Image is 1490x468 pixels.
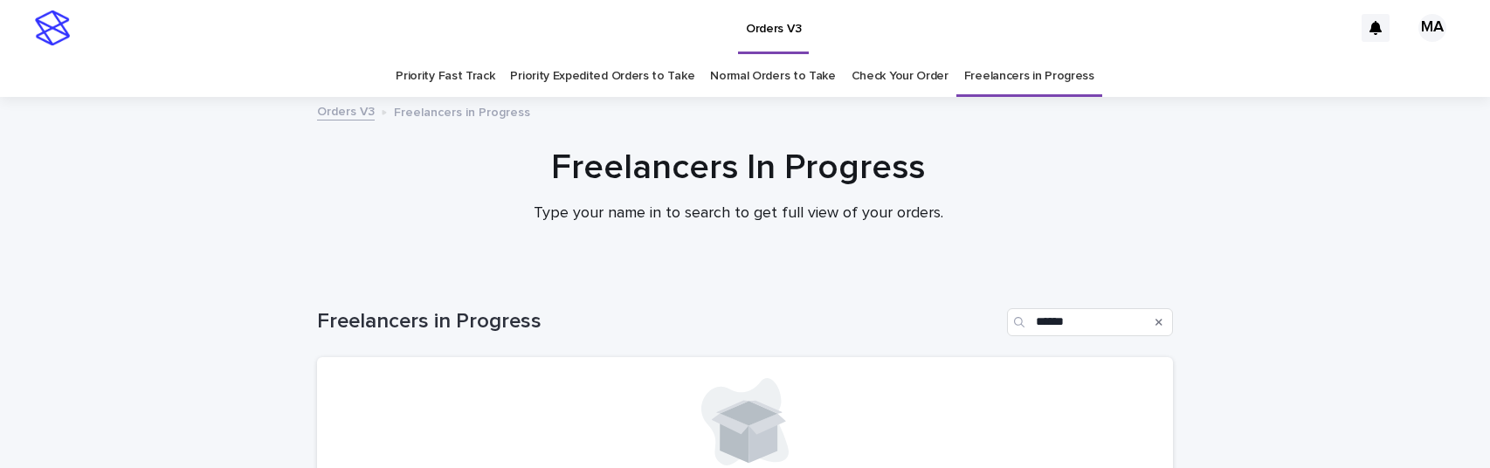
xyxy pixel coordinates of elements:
div: MA [1418,14,1446,42]
a: Freelancers in Progress [964,56,1094,97]
img: stacker-logo-s-only.png [35,10,70,45]
a: Priority Expedited Orders to Take [510,56,694,97]
a: Check Your Order [852,56,948,97]
a: Normal Orders to Take [710,56,836,97]
p: Type your name in to search to get full view of your orders. [389,204,1087,224]
h1: Freelancers in Progress [317,309,1000,334]
h1: Freelancers In Progress [310,147,1166,189]
p: Freelancers in Progress [394,101,530,120]
a: Orders V3 [317,100,375,120]
a: Priority Fast Track [396,56,494,97]
input: Search [1007,308,1173,336]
